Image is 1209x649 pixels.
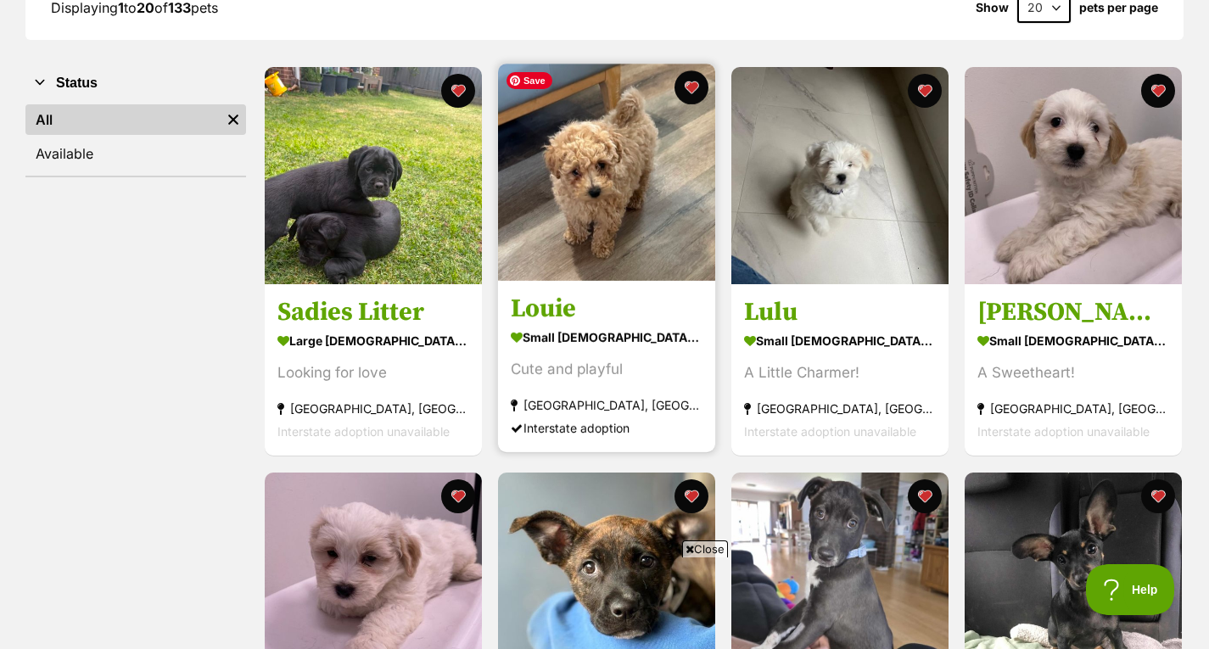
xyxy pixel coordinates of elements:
h3: Lulu [744,297,936,329]
h3: Sadies Litter [277,297,469,329]
div: [GEOGRAPHIC_DATA], [GEOGRAPHIC_DATA] [744,398,936,421]
img: Ollie [965,67,1182,284]
span: Close [682,540,728,557]
div: Looking for love [277,362,469,385]
div: small [DEMOGRAPHIC_DATA] Dog [511,326,702,350]
span: Interstate adoption unavailable [277,425,450,439]
img: Sadies Litter [265,67,482,284]
button: Status [25,72,246,94]
a: All [25,104,221,135]
button: favourite [908,74,942,108]
iframe: Help Scout Beacon - Open [1086,564,1175,615]
img: Lulu [731,67,949,284]
span: Save [507,72,552,89]
h3: [PERSON_NAME] [977,297,1169,329]
label: pets per page [1079,1,1158,14]
div: [GEOGRAPHIC_DATA], [GEOGRAPHIC_DATA] [511,394,702,417]
a: Sadies Litter large [DEMOGRAPHIC_DATA] Dog Looking for love [GEOGRAPHIC_DATA], [GEOGRAPHIC_DATA] ... [265,284,482,456]
div: A Sweetheart! [977,362,1169,385]
button: favourite [441,74,475,108]
div: Status [25,101,246,176]
div: Interstate adoption [511,417,702,440]
div: [GEOGRAPHIC_DATA], [GEOGRAPHIC_DATA] [277,398,469,421]
button: favourite [441,479,475,513]
button: favourite [674,479,708,513]
button: favourite [1141,479,1175,513]
a: Lulu small [DEMOGRAPHIC_DATA] Dog A Little Charmer! [GEOGRAPHIC_DATA], [GEOGRAPHIC_DATA] Intersta... [731,284,949,456]
a: Louie small [DEMOGRAPHIC_DATA] Dog Cute and playful [GEOGRAPHIC_DATA], [GEOGRAPHIC_DATA] Intersta... [498,281,715,453]
iframe: Advertisement [296,564,914,641]
h3: Louie [511,294,702,326]
div: large [DEMOGRAPHIC_DATA] Dog [277,329,469,354]
button: favourite [1141,74,1175,108]
div: A Little Charmer! [744,362,936,385]
button: favourite [908,479,942,513]
button: favourite [674,70,708,104]
img: Louie [498,64,715,281]
a: Remove filter [221,104,246,135]
a: Available [25,138,246,169]
a: [PERSON_NAME] small [DEMOGRAPHIC_DATA] Dog A Sweetheart! [GEOGRAPHIC_DATA], [GEOGRAPHIC_DATA] Int... [965,284,1182,456]
span: Interstate adoption unavailable [744,425,916,439]
div: small [DEMOGRAPHIC_DATA] Dog [977,329,1169,354]
div: small [DEMOGRAPHIC_DATA] Dog [744,329,936,354]
div: Cute and playful [511,359,702,382]
span: Show [976,1,1009,14]
div: [GEOGRAPHIC_DATA], [GEOGRAPHIC_DATA] [977,398,1169,421]
span: Interstate adoption unavailable [977,425,1150,439]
